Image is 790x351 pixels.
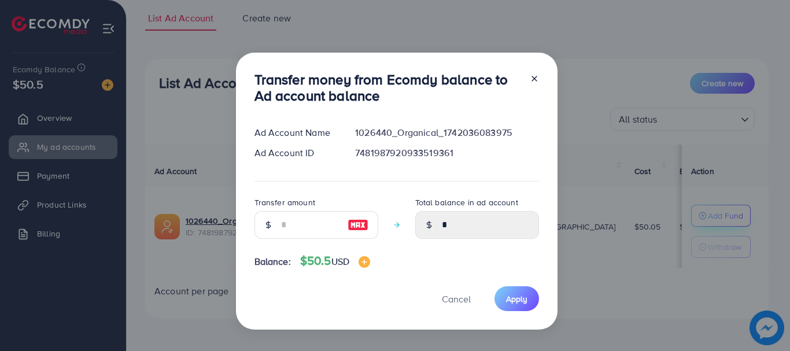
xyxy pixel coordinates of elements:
img: image [359,256,370,268]
span: USD [331,255,349,268]
div: 1026440_Organical_1742036083975 [346,126,548,139]
label: Total balance in ad account [415,197,518,208]
div: Ad Account ID [245,146,346,160]
span: Apply [506,293,527,305]
div: 7481987920933519361 [346,146,548,160]
span: Cancel [442,293,471,305]
span: Balance: [254,255,291,268]
button: Cancel [427,286,485,311]
label: Transfer amount [254,197,315,208]
button: Apply [494,286,539,311]
h3: Transfer money from Ecomdy balance to Ad account balance [254,71,520,105]
img: image [348,218,368,232]
h4: $50.5 [300,254,370,268]
div: Ad Account Name [245,126,346,139]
